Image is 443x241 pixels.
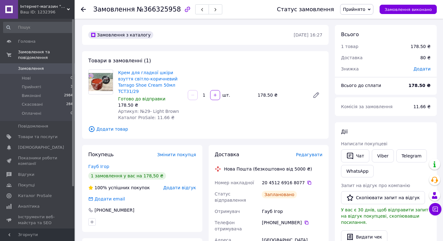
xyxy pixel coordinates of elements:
[341,104,393,109] span: Комісія за замовлення
[18,182,35,188] span: Покупці
[81,6,86,12] div: Повернутися назад
[262,191,297,198] div: Заплановано
[341,55,362,60] span: Доставка
[18,172,34,177] span: Відгуки
[22,93,41,99] span: Виконані
[88,152,114,157] span: Покупець
[261,206,324,217] div: Гауб Ігор
[18,145,64,150] span: [DEMOGRAPHIC_DATA]
[88,172,166,180] div: 1 замовлення у вас на 178,50 ₴
[88,58,151,64] span: Товари в замовленні (1)
[343,7,365,12] span: Прийнято
[221,92,231,98] div: шт.
[94,196,126,202] div: Додати email
[396,149,427,162] a: Telegram
[64,93,73,99] span: 2984
[3,22,73,33] input: Пошук
[380,5,437,14] button: Замовлення виконано
[262,180,322,186] div: 20 4512 6916 8077
[22,75,31,81] span: Нові
[215,191,246,203] span: Статус відправлення
[18,214,58,225] span: Інструменти веб-майстра та SEO
[341,191,425,204] button: Скопіювати запит на відгук
[22,84,41,90] span: Прийняті
[341,83,381,88] span: Всього до сплати
[341,44,358,49] span: 1 товар
[341,207,428,225] span: У вас є 30 днів, щоб відправити запит на відгук покупцеві, скопіювавши посилання.
[417,51,434,65] div: 80 ₴
[429,203,441,215] button: Чат з покупцем
[18,49,75,60] span: Замовлення та повідомлення
[341,31,359,37] span: Всього
[94,207,135,213] div: [PHONE_NUMBER]
[341,149,369,162] button: Чат
[413,104,431,109] span: 11.66 ₴
[88,185,150,191] div: успішних покупок
[215,220,242,231] span: Телефон отримувача
[277,6,334,12] div: Статус замовлення
[341,165,374,177] a: WhatsApp
[118,109,179,114] span: Артикул: №29- Light Brown
[372,149,394,162] a: Viber
[385,7,432,12] span: Замовлення виконано
[22,111,41,116] span: Оплачені
[118,70,178,94] a: Крем для гладкої шкіри взуття світло-коричневий Tarrago Shoe Cream 50мл TCT31/29
[18,204,39,209] span: Аналітика
[18,193,52,199] span: Каталог ProSale
[20,9,75,15] div: Ваш ID: 1232396
[163,185,196,190] span: Додати відгук
[215,152,239,157] span: Доставка
[71,84,73,90] span: 3
[341,129,348,135] span: Дії
[341,183,410,188] span: Запит на відгук про компанію
[262,219,322,226] div: [PHONE_NUMBER]
[294,32,322,37] time: [DATE] 16:27
[408,83,431,88] b: 178.50 ₴
[137,6,181,13] span: №366325958
[18,123,48,129] span: Повідомлення
[18,66,44,71] span: Замовлення
[71,75,73,81] span: 0
[296,152,322,157] span: Редагувати
[411,43,431,50] div: 178.50 ₴
[18,155,58,166] span: Показники роботи компанії
[18,134,58,140] span: Товари та послуги
[255,91,307,99] div: 178.50 ₴
[118,96,165,101] span: Готово до відправки
[22,102,43,107] span: Скасовані
[310,89,322,101] a: Редагувати
[118,115,174,120] span: Каталог ProSale: 11.66 ₴
[20,4,67,9] span: Інтернет-магазин "Ексклюзив"
[88,196,126,202] div: Додати email
[157,152,196,157] span: Змінити покупця
[93,6,135,13] span: Замовлення
[413,66,431,71] span: Додати
[215,180,254,185] span: Номер накладної
[118,102,183,108] div: 178.50 ₴
[88,126,322,133] span: Додати товар
[341,141,387,146] span: Написати покупцеві
[215,209,240,214] span: Отримувач
[223,166,314,172] div: Нова Пошта (безкоштовно від 5000 ₴)
[341,66,359,71] span: Знижка
[89,73,113,91] img: Крем для гладкої шкіри взуття світло-коричневий Tarrago Shoe Cream 50мл TCT31/29
[18,39,35,44] span: Головна
[95,185,107,190] span: 100%
[71,111,73,116] span: 0
[88,164,109,169] a: Гауб Ігор
[88,31,153,39] div: Замовлення з каталогу
[66,102,73,107] span: 284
